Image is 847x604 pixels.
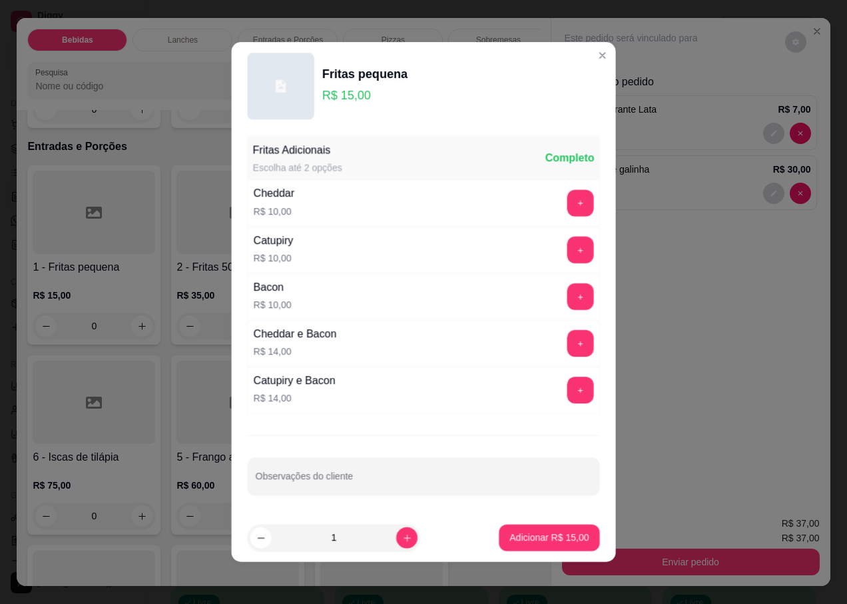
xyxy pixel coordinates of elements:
button: Close [591,45,613,66]
p: R$ 14,00 [254,345,337,358]
div: Cheddar [254,186,294,202]
div: Fritas Adicionais [253,143,342,159]
button: increase-product-quantity [396,527,418,549]
p: R$ 10,00 [254,205,294,218]
p: R$ 15,00 [322,86,408,105]
button: add [567,377,593,403]
div: Bacon [254,279,292,295]
button: Adicionar R$ 15,00 [499,525,599,551]
div: Escolha até 2 opções [253,161,342,175]
p: Adicionar R$ 15,00 [509,531,589,545]
div: Catupiry [254,233,294,249]
button: add [567,190,593,217]
p: R$ 10,00 [254,251,294,265]
p: R$ 10,00 [254,298,292,311]
button: add [567,283,593,310]
div: Fritas pequena [322,65,408,83]
div: Catupiry e Bacon [254,373,336,389]
p: R$ 14,00 [254,391,336,405]
button: add [567,330,593,357]
input: Observações do cliente [256,475,592,489]
div: Cheddar e Bacon [254,326,337,342]
button: decrease-product-quantity [250,527,271,549]
div: Completo [545,151,595,167]
button: add [567,237,593,263]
